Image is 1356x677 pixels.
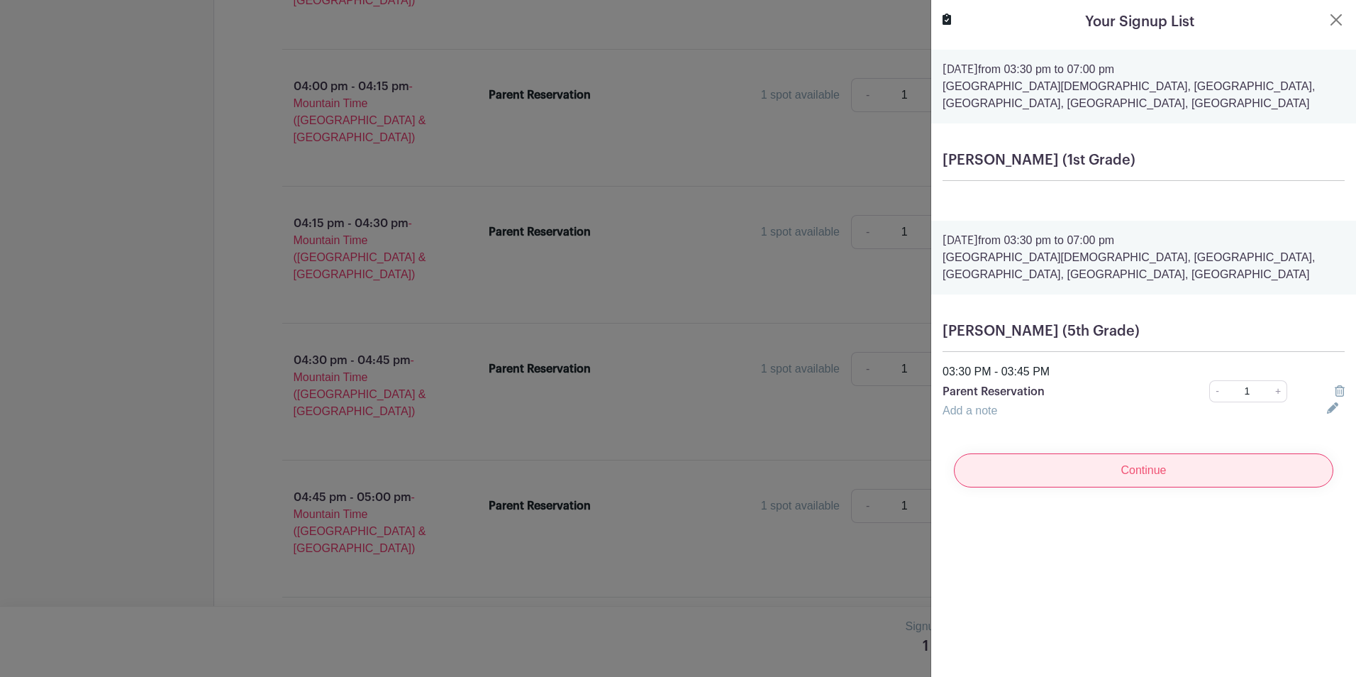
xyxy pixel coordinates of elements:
[954,453,1333,488] input: Continue
[943,249,1345,283] p: [GEOGRAPHIC_DATA][DEMOGRAPHIC_DATA], [GEOGRAPHIC_DATA], [GEOGRAPHIC_DATA], [GEOGRAPHIC_DATA], [GE...
[943,232,1345,249] p: from 03:30 pm to 07:00 pm
[943,78,1345,112] p: [GEOGRAPHIC_DATA][DEMOGRAPHIC_DATA], [GEOGRAPHIC_DATA], [GEOGRAPHIC_DATA], [GEOGRAPHIC_DATA], [GE...
[934,363,1353,380] div: 03:30 PM - 03:45 PM
[943,404,997,417] a: Add a note
[943,152,1345,169] h5: [PERSON_NAME] (1st Grade)
[943,383,1170,400] p: Parent Reservation
[1269,380,1287,402] a: +
[943,323,1345,340] h5: [PERSON_NAME] (5th Grade)
[943,61,1345,78] p: from 03:30 pm to 07:00 pm
[1209,380,1225,402] a: -
[1085,11,1194,33] h5: Your Signup List
[943,235,978,246] strong: [DATE]
[1328,11,1345,28] button: Close
[943,64,978,75] strong: [DATE]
